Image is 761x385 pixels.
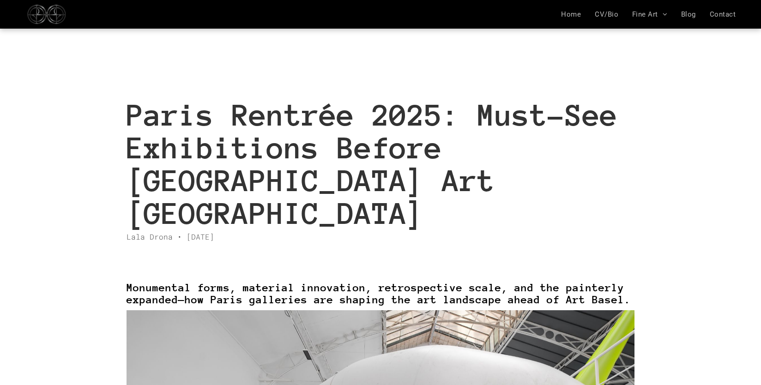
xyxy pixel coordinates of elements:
[127,282,631,306] span: Monumental forms, material innovation, retrospective scale, and the painterly expanded—how Paris ...
[127,231,634,242] div: Lala Drona • [DATE]
[554,10,588,18] a: Home
[625,10,674,18] a: Fine Art
[588,10,625,18] a: CV/Bio
[674,10,703,18] a: Blog
[703,10,743,18] a: Contact
[127,98,634,231] h1: Paris Rentrée 2025: Must-See Exhibitions Before [GEOGRAPHIC_DATA] Art [GEOGRAPHIC_DATA]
